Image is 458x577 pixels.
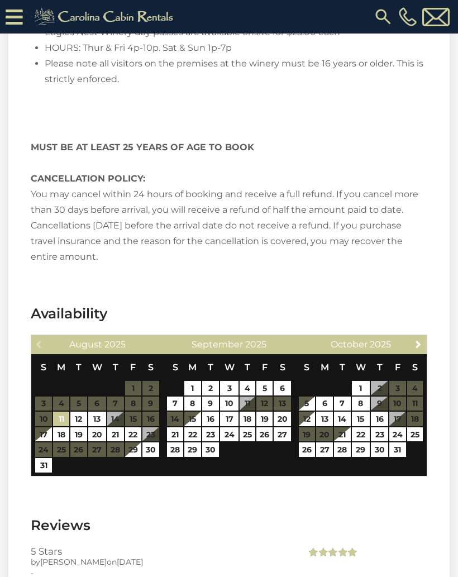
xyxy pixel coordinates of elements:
span: Wednesday [92,362,102,373]
span: Tuesday [340,362,345,373]
span: Thursday [113,362,118,373]
span: 2025 [104,339,126,350]
a: 1 [184,381,201,395]
a: 6 [316,397,333,411]
span: Friday [262,362,268,373]
div: by on [31,556,289,568]
span: October [331,339,368,350]
h3: Availability [31,304,427,323]
span: Friday [395,362,400,373]
a: 13 [316,412,333,426]
span: Next [414,340,423,349]
span: 2025 [245,339,266,350]
a: 21 [167,427,183,442]
a: 22 [125,427,141,442]
a: 28 [334,442,350,457]
a: 20 [274,412,291,426]
a: 11 [53,412,69,426]
span: Friday [130,362,136,373]
h3: Reviews [31,516,427,535]
img: search-regular.svg [373,7,393,27]
a: 6 [274,381,291,395]
a: 15 [352,412,370,426]
a: 22 [352,427,370,442]
a: 23 [202,427,220,442]
a: 30 [202,442,220,457]
strong: MUST BE AT LEAST 25 YEARS OF AGE TO BOOK CANCELLATION POLICY: [31,142,254,184]
a: 22 [184,427,201,442]
span: Saturday [148,362,154,373]
span: September [192,339,243,350]
a: 8 [184,397,201,411]
a: 27 [274,427,291,442]
a: 24 [220,427,238,442]
a: 8 [352,397,370,411]
a: 20 [88,427,107,442]
a: [PHONE_NUMBER] [396,7,419,26]
a: Next [412,337,426,351]
a: 29 [352,442,370,457]
a: 16 [371,412,388,426]
span: Monday [321,362,329,373]
a: 31 [35,458,52,473]
a: 25 [240,427,255,442]
a: 28 [167,442,183,457]
a: 29 [184,442,201,457]
a: 7 [167,397,183,411]
a: 18 [240,412,255,426]
a: 26 [299,442,315,457]
a: 5 [299,397,315,411]
a: 17 [35,427,52,442]
a: 9 [202,397,220,411]
a: 16 [202,412,220,426]
li: Please note all visitors on the premises at the winery must be 16 years or older. This is strictl... [45,56,427,87]
a: 21 [107,427,123,442]
a: 12 [70,412,87,426]
li: HOURS: Thur & Fri 4p-10p. Sat & Sun 1p-7p [45,40,427,56]
a: 23 [371,427,388,442]
span: Tuesday [76,362,82,373]
a: 14 [334,412,350,426]
span: Saturday [412,362,418,373]
span: August [69,339,102,350]
a: 4 [240,381,255,395]
a: 13 [88,412,107,426]
span: Wednesday [356,362,366,373]
a: 30 [371,442,388,457]
a: 25 [407,427,423,442]
img: Khaki-logo.png [28,6,183,28]
a: 7 [334,397,350,411]
a: 31 [389,442,406,457]
span: [PERSON_NAME] [40,557,107,567]
a: 3 [220,381,238,395]
a: 10 [220,397,238,411]
a: 26 [256,427,273,442]
a: 15 [184,412,201,426]
a: 27 [316,442,333,457]
a: 19 [70,427,87,442]
span: Thursday [377,362,383,373]
span: 2025 [370,339,391,350]
span: Saturday [280,362,285,373]
span: Sunday [304,362,309,373]
a: 18 [53,427,69,442]
a: 29 [125,442,141,457]
span: Monday [188,362,197,373]
a: 5 [256,381,273,395]
a: 24 [389,427,406,442]
a: 19 [256,412,273,426]
span: Wednesday [225,362,235,373]
a: 17 [220,412,238,426]
h3: 5 Stars [31,546,289,556]
span: Sunday [41,362,46,373]
span: Monday [57,362,65,373]
a: 21 [334,427,350,442]
span: Tuesday [208,362,213,373]
a: 1 [352,381,370,395]
a: 12 [299,412,315,426]
a: 2 [202,381,220,395]
span: Thursday [245,362,250,373]
a: 30 [142,442,159,457]
span: [DATE] [117,557,143,567]
span: Sunday [173,362,178,373]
